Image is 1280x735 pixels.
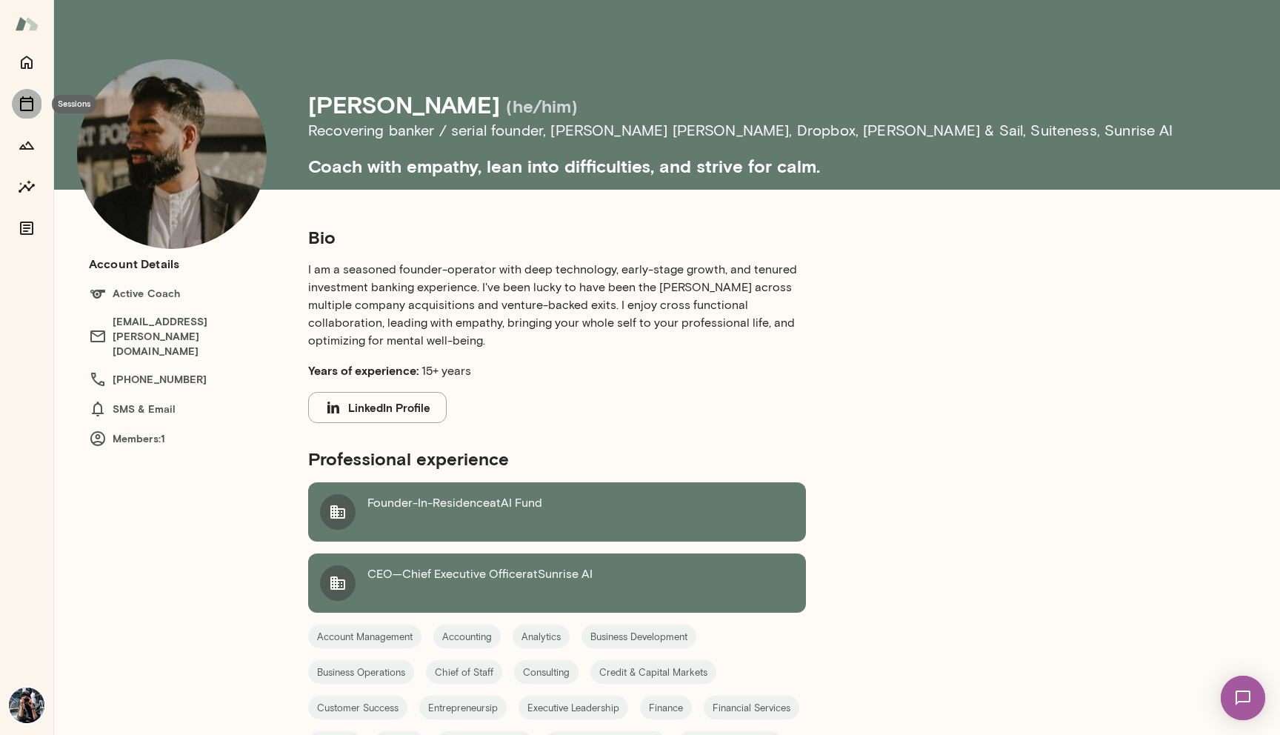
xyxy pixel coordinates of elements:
span: Customer Success [308,701,407,716]
h6: SMS & Email [89,400,279,418]
b: Years of experience: [308,363,419,377]
span: Executive Leadership [519,701,628,716]
span: Accounting [433,630,501,645]
span: Credit & Capital Markets [590,665,716,680]
h4: [PERSON_NAME] [308,90,500,119]
div: Sessions [52,95,96,113]
h6: Recovering banker / serial founder , [PERSON_NAME] [PERSON_NAME], Dropbox, [PERSON_NAME] & Sail, ... [308,119,1197,142]
h5: (he/him) [506,94,578,118]
button: Insights [12,172,41,202]
span: Consulting [514,665,579,680]
span: Entrepreneursip [419,701,507,716]
h6: Active Coach [89,285,279,302]
h6: Members: 1 [89,430,279,448]
h6: [EMAIL_ADDRESS][PERSON_NAME][DOMAIN_NAME] [89,314,279,359]
img: Mehtab Chithiwala [9,688,44,723]
p: I am a seasoned founder-operator with deep technology, early-stage growth, and tenured investment... [308,261,806,350]
img: Mento [15,10,39,38]
h6: [PHONE_NUMBER] [89,370,279,388]
p: CEO—Chief Executive Officer at Sunrise AI [367,565,593,601]
p: 15+ years [308,362,806,380]
button: Growth Plan [12,130,41,160]
button: Sessions [12,89,41,119]
span: Finance [640,701,692,716]
span: Business Development [581,630,696,645]
span: Chief of Staff [426,665,502,680]
h5: Bio [308,225,806,249]
span: Account Management [308,630,421,645]
span: Business Operations [308,665,414,680]
button: Documents [12,213,41,243]
span: Financial Services [704,701,799,716]
h5: Coach with empathy, lean into difficulties, and strive for calm. [308,142,1197,178]
button: LinkedIn Profile [308,392,447,423]
span: Analytics [513,630,570,645]
h5: Professional experience [308,447,806,470]
button: Home [12,47,41,77]
h6: Account Details [89,255,179,273]
img: Deepak Shrivastava [77,59,267,249]
p: Founder-In-Residence at AI Fund [367,494,542,530]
